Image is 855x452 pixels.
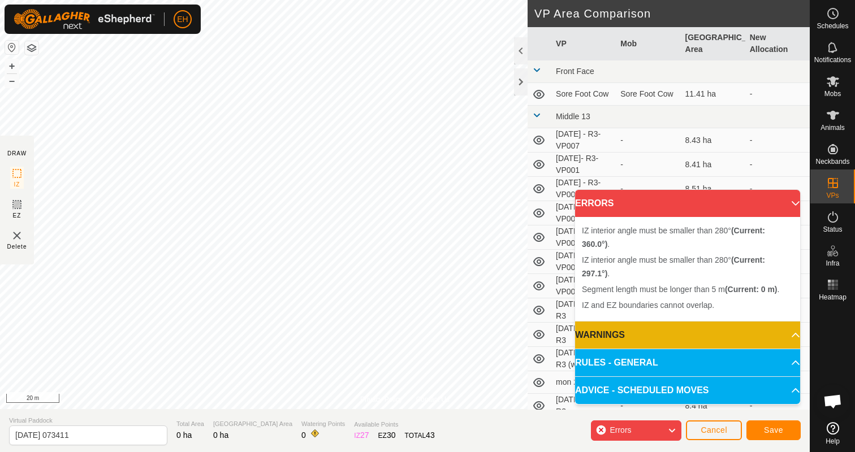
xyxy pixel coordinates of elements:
td: [DATE] 22nd - R3 [551,323,616,347]
span: Save [764,425,783,434]
span: Watering Points [301,419,345,429]
img: Gallagher Logo [14,9,155,29]
td: 11.41 ha [681,83,745,106]
td: - [745,128,810,153]
div: - [620,159,676,171]
span: ERRORS [575,197,614,210]
span: 27 [360,431,369,440]
span: 43 [426,431,435,440]
p-accordion-header: ERRORS [575,190,800,217]
td: Sore Foot Cow [551,83,616,106]
td: 8.43 ha [681,128,745,153]
span: EZ [13,211,21,220]
span: Schedules [817,23,848,29]
div: TOTAL [405,429,435,441]
span: 0 [301,431,306,440]
td: [DATE] - R3-VP003 [551,201,616,225]
div: - [620,134,676,146]
span: Virtual Paddock [9,416,167,425]
td: 8.41 ha [681,153,745,177]
td: - [745,177,810,201]
span: ADVICE - SCHEDULED MOVES [575,384,709,397]
span: Infra [826,260,839,267]
td: [DATE] 22nd - R3 (with exclu.) [551,347,616,371]
div: - [620,183,676,195]
div: EZ [378,429,396,441]
span: Status [823,226,842,233]
th: Mob [616,27,680,60]
span: Available Points [354,420,434,429]
span: RULES - GENERAL [575,356,658,370]
span: [GEOGRAPHIC_DATA] Area [213,419,292,429]
td: mon 25th - R3 [551,371,616,394]
span: Neckbands [815,158,849,165]
span: VPs [826,192,839,199]
b: (Current: 0 m) [725,285,778,294]
p-accordion-header: WARNINGS [575,321,800,349]
span: Front Face [556,67,594,76]
button: Reset Map [5,41,19,54]
span: IZ interior angle must be smaller than 280° . [582,226,765,249]
td: [DATE] - R3-VP004 [551,225,616,250]
span: Heatmap [819,294,847,301]
span: Animals [821,124,845,131]
td: [DATE]- R3-VP001 [551,153,616,177]
span: IZ and EZ boundaries cannot overlap. [582,301,714,310]
td: - [745,83,810,106]
span: Total Area [176,419,204,429]
p-accordion-header: ADVICE - SCHEDULED MOVES [575,377,800,404]
span: Delete [7,242,27,251]
button: Save [746,420,801,440]
h2: VP Area Comparison [534,7,810,20]
img: VP [10,229,24,242]
span: 0 ha [213,431,228,440]
div: - [620,400,676,412]
a: Privacy Policy [360,394,403,405]
td: [DATE] - R3-VP005 [551,250,616,274]
td: [DATE] - R3-VP002 [551,177,616,201]
p-accordion-header: RULES - GENERAL [575,349,800,376]
th: [GEOGRAPHIC_DATA] Area [681,27,745,60]
span: Middle 13 [556,112,590,121]
td: 8.51 ha [681,177,745,201]
td: [DATE] - R3-VP007 [551,128,616,153]
td: [DATE] 23rd - R3 [551,394,616,418]
span: Cancel [701,425,727,434]
span: IZ interior angle must be smaller than 280° . [582,255,765,278]
span: Segment length must be longer than 5 m . [582,285,779,294]
span: EH [177,14,188,25]
td: - [745,153,810,177]
span: Notifications [814,56,851,63]
p-accordion-content: ERRORS [575,217,800,321]
a: Open chat [816,384,850,418]
td: 8.4 ha [681,394,745,418]
th: New Allocation [745,27,810,60]
td: [DATE] - R3-VP006 [551,274,616,298]
td: - [745,394,810,418]
button: Map Layers [25,41,38,55]
div: IZ [354,429,369,441]
a: Help [810,418,855,449]
div: DRAW [7,149,27,158]
span: 30 [387,431,396,440]
span: Mobs [824,90,841,97]
span: WARNINGS [575,328,625,342]
button: + [5,59,19,73]
button: Cancel [686,420,742,440]
a: Contact Us [416,394,450,405]
span: IZ [14,180,20,189]
span: Help [826,438,840,445]
span: 0 ha [176,431,192,440]
th: VP [551,27,616,60]
span: Errors [610,425,631,434]
button: – [5,74,19,88]
div: Sore Foot Cow [620,88,676,100]
td: [DATE] 12th - R3 [551,298,616,323]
